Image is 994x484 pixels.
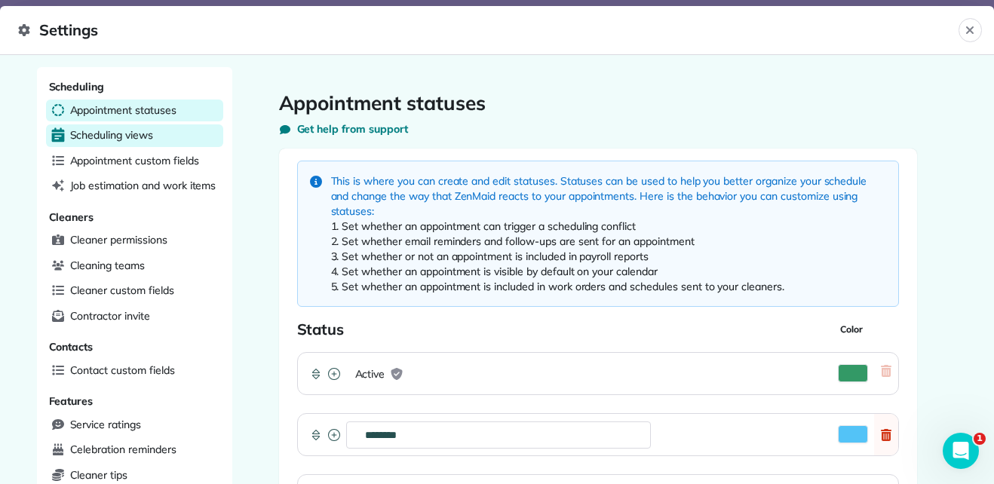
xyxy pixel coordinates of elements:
iframe: Intercom live chat [943,433,979,469]
span: Appointment custom fields [70,153,199,168]
span: Contacts [49,340,94,354]
span: Features [49,394,94,408]
span: Scheduling [49,80,105,93]
a: Job estimation and work items [46,175,223,198]
a: Appointment statuses [46,100,223,122]
h1: Appointment statuses [279,91,917,115]
h1: Status [297,319,345,340]
button: Activate Color Picker [838,425,868,443]
span: Contractor invite [70,308,150,323]
span: Contact custom fields [70,363,175,378]
span: Cleaning teams [70,258,145,273]
li: Set whether email reminders and follow-ups are sent for an appointment [331,234,886,249]
h1: Color [840,323,863,335]
a: Cleaner custom fields [46,280,223,302]
a: Celebration reminders [46,439,223,461]
span: Cleaner custom fields [70,283,174,298]
a: Cleaner permissions [46,229,223,252]
span: Celebration reminders [70,442,176,457]
div: This is where you can create and edit statuses. Statuses can be used to help you better organize ... [331,173,886,294]
a: Contact custom fields [46,360,223,382]
span: Job estimation and work items [70,178,216,193]
span: Settings [18,18,959,42]
a: Scheduling views [46,124,223,147]
li: Set whether an appointment can trigger a scheduling conflict [331,219,886,234]
li: Set whether or not an appointment is included in payroll reports [331,249,886,264]
li: Set whether an appointment is visible by default on your calendar [331,264,886,279]
button: Get help from support [279,121,408,136]
span: Appointment statuses [70,103,176,118]
li: Set whether an appointment is included in work orders and schedules sent to your cleaners. [331,279,886,294]
span: Get help from support [297,121,408,136]
a: Appointment custom fields [46,150,223,173]
span: Cleaners [49,210,94,224]
span: 1 [974,433,986,445]
div: ActiveActivate Color Picker [297,352,899,395]
button: Close [959,18,982,42]
span: Cleaner tips [70,467,128,482]
div: Activate Color Picker [297,413,899,456]
button: Activate Color Picker [838,364,868,382]
a: Service ratings [46,414,223,437]
span: Service ratings [70,417,141,432]
span: Cleaner permissions [70,232,167,247]
a: Contractor invite [46,305,223,328]
a: Cleaning teams [46,255,223,277]
span: Active [355,366,385,381]
span: Scheduling views [70,127,153,142]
